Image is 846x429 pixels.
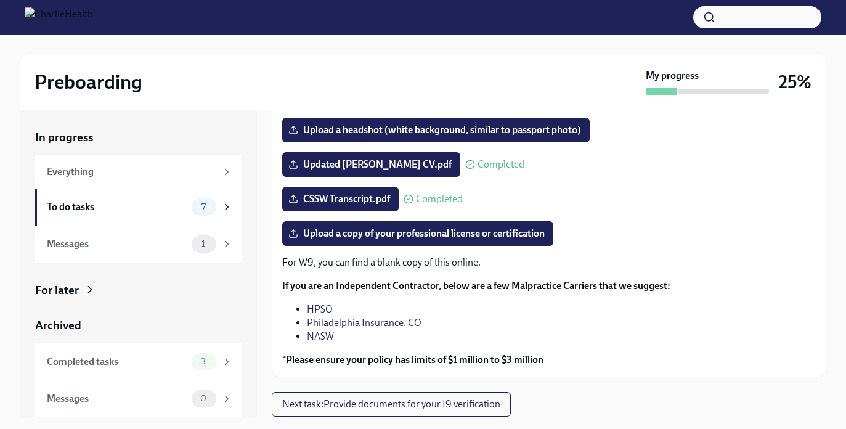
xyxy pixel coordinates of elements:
[282,280,670,292] strong: If you are an Independent Contractor, below are a few Malpractice Carriers that we suggest:
[47,392,187,406] div: Messages
[35,70,142,94] h2: Preboarding
[307,303,333,315] a: HPSO
[307,330,334,342] a: NASW
[194,202,213,211] span: 7
[35,129,242,145] a: In progress
[286,354,543,366] strong: Please ensure your policy has limits of $1 million to $3 million
[47,200,187,214] div: To do tasks
[194,239,213,248] span: 1
[291,193,390,205] span: CSSW Transcript.pdf
[282,398,500,411] span: Next task : Provide documents for your I9 verification
[282,256,816,269] p: For W9, you can find a blank copy of this online.
[47,355,187,369] div: Completed tasks
[291,227,545,240] span: Upload a copy of your professional license or certification
[646,69,699,83] strong: My progress
[416,194,463,204] span: Completed
[307,317,421,329] a: Philadelphia Insurance. CO
[47,165,216,179] div: Everything
[193,357,213,366] span: 3
[282,118,590,142] label: Upload a headshot (white background, similar to passport photo)
[282,187,399,211] label: CSSW Transcript.pdf
[282,152,460,177] label: Updated [PERSON_NAME] CV.pdf
[291,124,581,136] span: Upload a headshot (white background, similar to passport photo)
[478,160,524,170] span: Completed
[35,343,242,380] a: Completed tasks3
[291,158,452,171] span: Updated [PERSON_NAME] CV.pdf
[35,380,242,417] a: Messages0
[35,282,242,298] a: For later
[35,317,242,333] a: Archived
[35,282,79,298] div: For later
[779,71,811,93] h3: 25%
[282,221,553,246] label: Upload a copy of your professional license or certification
[193,394,214,403] span: 0
[35,189,242,226] a: To do tasks7
[35,226,242,263] a: Messages1
[272,392,511,417] button: Next task:Provide documents for your I9 verification
[35,155,242,189] a: Everything
[47,237,187,251] div: Messages
[25,7,93,27] img: CharlieHealth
